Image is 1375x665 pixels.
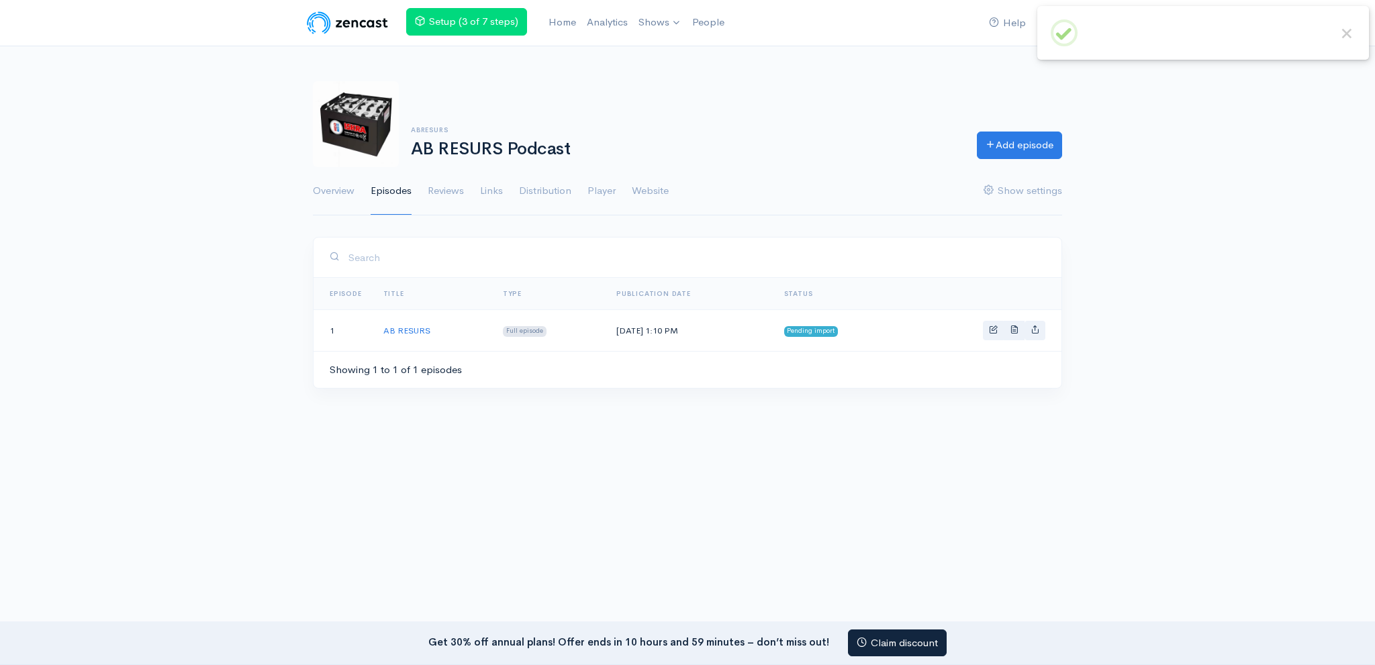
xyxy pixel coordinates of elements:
a: Website [632,167,669,215]
a: Type [503,289,522,298]
h1: AB RESURS Podcast [411,140,961,159]
a: Setup (3 of 7 steps) [406,8,527,36]
a: AB RESURS [383,325,430,336]
td: 1 [314,310,373,351]
div: Showing 1 to 1 of 1 episodes [330,362,462,378]
a: Title [383,289,404,298]
a: Analytics [581,8,633,37]
a: Shows [633,8,687,38]
a: Add episode [977,132,1062,159]
a: Home [543,8,581,37]
img: ZenCast Logo [305,9,390,36]
a: Player [587,167,616,215]
a: Links [480,167,503,215]
span: Full episode [503,326,547,337]
a: Episode [330,289,362,298]
a: Publication date [616,289,691,298]
strong: Get 30% off annual plans! Offer ends in 10 hours and 59 minutes – don’t miss out! [428,635,829,648]
span: Status [784,289,813,298]
input: Search [348,244,1045,271]
a: Claim discount [848,629,947,657]
a: Overview [313,167,354,215]
a: Show settings [984,167,1062,215]
span: Pending import [784,326,839,337]
button: Close this dialog [1338,25,1356,42]
h6: abresurs [411,126,961,134]
a: Help [984,9,1031,38]
a: Episodes [371,167,412,215]
div: Basic example [983,321,1045,340]
td: [DATE] 1:10 PM [606,310,773,351]
a: People [687,8,730,37]
a: Distribution [519,167,571,215]
a: Reviews [428,167,464,215]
